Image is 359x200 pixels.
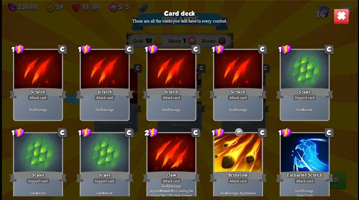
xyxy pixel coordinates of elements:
[82,190,127,195] p: Gain armor.
[191,45,200,54] div: C
[143,170,200,183] div: Claw
[58,128,67,137] div: C
[278,128,291,138] div: 1
[143,87,200,100] div: Scratch
[9,170,67,183] div: Scales
[125,45,134,54] div: C
[276,87,333,100] div: Scales
[76,170,133,183] div: Scales
[325,45,334,54] div: C
[167,183,170,188] b: 12
[247,190,249,195] b: 1
[209,87,267,100] div: Scratch
[234,128,243,137] img: Metal rune - Reflect 5 damage back to the attacker this round.
[11,44,24,54] div: 1
[76,87,133,100] div: Scratch
[225,190,227,195] b: 6
[227,178,248,184] div: Attack card
[294,178,315,184] div: Attack card
[293,94,316,100] div: Support card
[161,94,182,100] div: Attack card
[15,190,61,195] p: Gain armor.
[258,128,267,137] div: C
[94,94,115,100] div: Attack card
[93,178,116,184] div: Support card
[167,107,169,112] b: 5
[282,188,327,197] p: Deal damage. Draw 1 card.
[209,170,267,183] div: Brimstone
[333,8,349,24] img: close-button.png
[102,190,104,195] b: 6
[34,107,36,112] b: 5
[27,94,48,100] div: Attack card
[9,87,67,100] div: Scratch
[276,170,333,183] div: Enchanted Scratch
[145,128,158,138] div: 2
[258,45,267,54] div: C
[101,107,103,112] b: 5
[145,44,158,54] div: 1
[159,188,169,193] b: Wound
[11,128,24,138] div: 1
[278,44,291,54] div: 1
[125,128,134,137] div: C
[215,107,260,112] p: Deal damage.
[148,107,194,112] p: Deal damage.
[302,107,304,112] b: 6
[282,107,327,112] p: Gain armor.
[78,44,91,54] div: 1
[227,94,248,100] div: Attack card
[234,107,236,112] b: 5
[161,178,182,184] div: Attack card
[132,18,227,24] p: These are all the cards you will have in every combat.
[211,128,224,138] div: 1
[191,128,200,137] div: C
[78,128,91,138] div: 1
[211,44,224,54] div: 1
[164,10,195,17] h3: Card deck
[58,45,67,54] div: C
[15,107,61,112] p: Deal damage.
[215,190,260,195] p: Deal damage. Apply weak.
[325,128,334,137] div: C
[26,178,49,184] div: Support card
[36,190,38,195] b: 6
[301,188,303,193] b: 7
[82,107,127,112] p: Deal damage.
